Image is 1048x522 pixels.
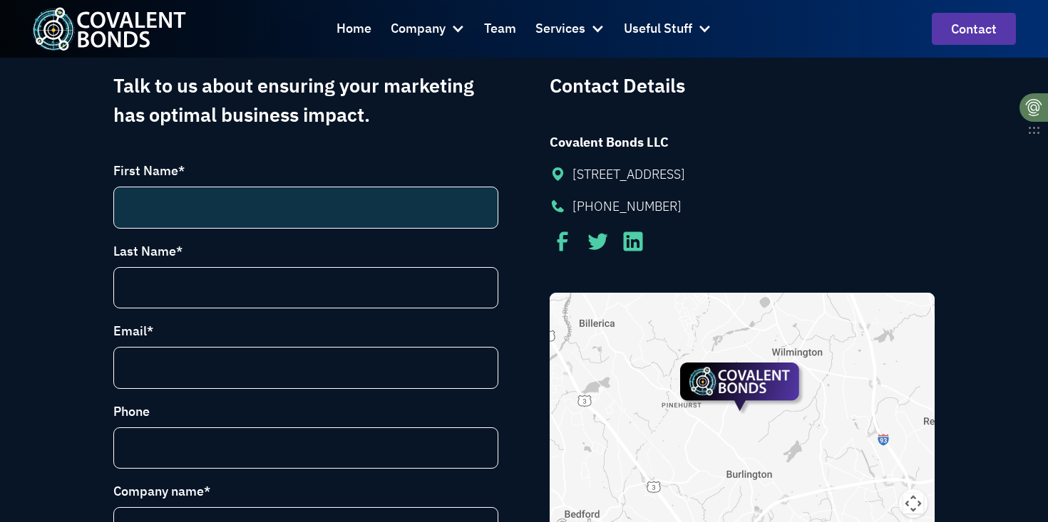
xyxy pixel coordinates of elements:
div: Services [535,10,605,48]
div: [PHONE_NUMBER] [572,197,682,216]
div: Useful Stuff [624,10,711,48]
div: Company [391,10,465,48]
a: [PHONE_NUMBER] [550,197,685,216]
div: Company [391,19,446,39]
div: Team [484,19,516,39]
span: Company name [113,483,204,499]
span: Email [113,323,147,339]
span: First Name [113,162,178,179]
img: Covalent Bonds White / Teal Logo [32,7,186,51]
div: Services [535,19,585,39]
a: Twitter [585,229,611,254]
strong: Covalent Bonds LLC [550,134,669,150]
div: Useful Stuff [624,19,692,39]
span: Last Name [113,243,176,259]
a: Team [484,10,516,48]
iframe: Chat Widget [831,368,1048,522]
span: Phone [113,403,150,419]
div: Covalent Bonds [680,362,805,414]
div: Contact Details [550,71,685,100]
div: Home [337,19,371,39]
div: Talk to us about ensuring your marketing has optimal business impact. [113,71,498,129]
div: [STREET_ADDRESS] [572,165,685,184]
a: Linkedin [620,229,646,254]
a: facebook [550,229,575,254]
a: Home [337,10,371,48]
a: contact [932,13,1016,45]
a: home [32,7,186,51]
